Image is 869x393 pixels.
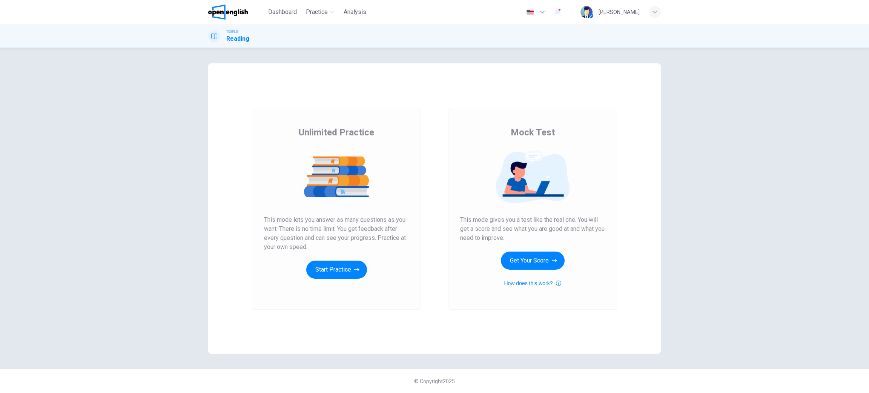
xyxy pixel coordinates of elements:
[268,8,297,17] span: Dashboard
[580,6,593,18] img: Profile picture
[208,5,248,20] img: OpenEnglish logo
[299,126,374,138] span: Unlimited Practice
[414,378,455,384] span: © Copyright 2025
[511,126,555,138] span: Mock Test
[306,261,367,279] button: Start Practice
[501,252,565,270] button: Get Your Score
[306,8,328,17] span: Practice
[344,8,366,17] span: Analysis
[599,8,640,17] div: [PERSON_NAME]
[504,279,561,288] button: How does this work?
[303,5,338,19] button: Practice
[341,5,369,19] button: Analysis
[226,34,249,43] h1: Reading
[264,215,409,252] span: This mode lets you answer as many questions as you want. There is no time limit. You get feedback...
[460,215,605,243] span: This mode gives you a test like the real one. You will get a score and see what you are good at a...
[525,9,535,15] img: en
[265,5,300,19] button: Dashboard
[208,5,265,20] a: OpenEnglish logo
[226,29,238,34] span: TOEFL®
